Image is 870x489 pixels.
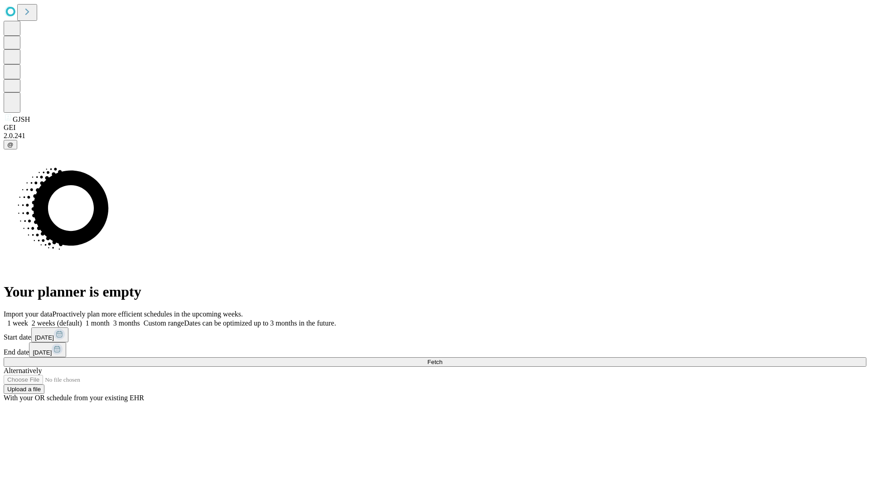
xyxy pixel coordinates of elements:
div: GEI [4,124,866,132]
span: [DATE] [33,349,52,356]
span: Alternatively [4,367,42,374]
div: Start date [4,327,866,342]
span: 1 month [86,319,110,327]
span: [DATE] [35,334,54,341]
span: 1 week [7,319,28,327]
button: Upload a file [4,384,44,394]
button: [DATE] [29,342,66,357]
div: 2.0.241 [4,132,866,140]
button: @ [4,140,17,149]
span: Dates can be optimized up to 3 months in the future. [184,319,336,327]
span: GJSH [13,115,30,123]
span: 2 weeks (default) [32,319,82,327]
span: Proactively plan more efficient schedules in the upcoming weeks. [53,310,243,318]
span: Fetch [427,359,442,365]
button: [DATE] [31,327,68,342]
span: @ [7,141,14,148]
span: With your OR schedule from your existing EHR [4,394,144,402]
span: 3 months [113,319,140,327]
button: Fetch [4,357,866,367]
span: Import your data [4,310,53,318]
div: End date [4,342,866,357]
h1: Your planner is empty [4,283,866,300]
span: Custom range [144,319,184,327]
